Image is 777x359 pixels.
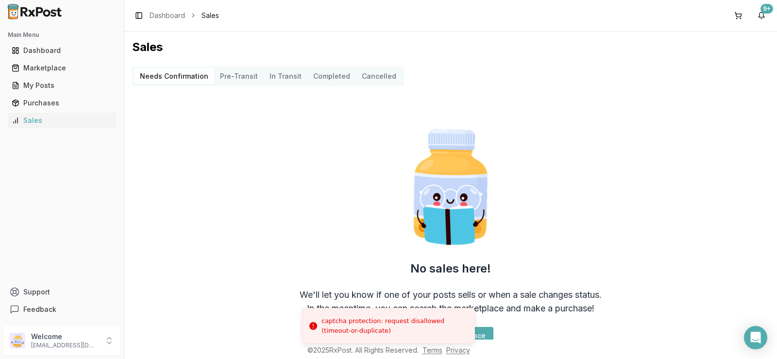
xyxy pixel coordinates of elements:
[12,98,112,108] div: Purchases
[150,11,219,20] nav: breadcrumb
[4,4,66,19] img: RxPost Logo
[8,94,116,112] a: Purchases
[8,59,116,77] a: Marketplace
[31,342,99,349] p: [EMAIL_ADDRESS][DOMAIN_NAME]
[4,283,120,301] button: Support
[4,301,120,318] button: Feedback
[8,42,116,59] a: Dashboard
[321,316,467,335] div: captcha protection: request disallowed (timeout-or-duplicate)
[744,326,767,349] div: Open Intercom Messenger
[307,68,356,84] button: Completed
[446,346,470,354] a: Privacy
[23,305,56,314] span: Feedback
[4,78,120,93] button: My Posts
[760,4,773,14] div: 9+
[388,125,513,249] img: Smart Pill Bottle
[4,95,120,111] button: Purchases
[12,63,112,73] div: Marketplace
[4,113,120,128] button: Sales
[754,8,769,23] button: 9+
[134,68,214,84] button: Needs Confirmation
[4,43,120,58] button: Dashboard
[132,39,769,55] h1: Sales
[214,68,264,84] button: Pre-Transit
[410,261,491,276] h2: No sales here!
[12,46,112,55] div: Dashboard
[12,116,112,125] div: Sales
[202,11,219,20] span: Sales
[356,68,402,84] button: Cancelled
[150,11,185,20] a: Dashboard
[4,60,120,76] button: Marketplace
[264,68,307,84] button: In Transit
[8,77,116,94] a: My Posts
[12,81,112,90] div: My Posts
[8,112,116,129] a: Sales
[8,31,116,39] h2: Main Menu
[10,333,25,348] img: User avatar
[300,288,602,302] div: We'll let you know if one of your posts sells or when a sale changes status.
[31,332,99,342] p: Welcome
[422,346,442,354] a: Terms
